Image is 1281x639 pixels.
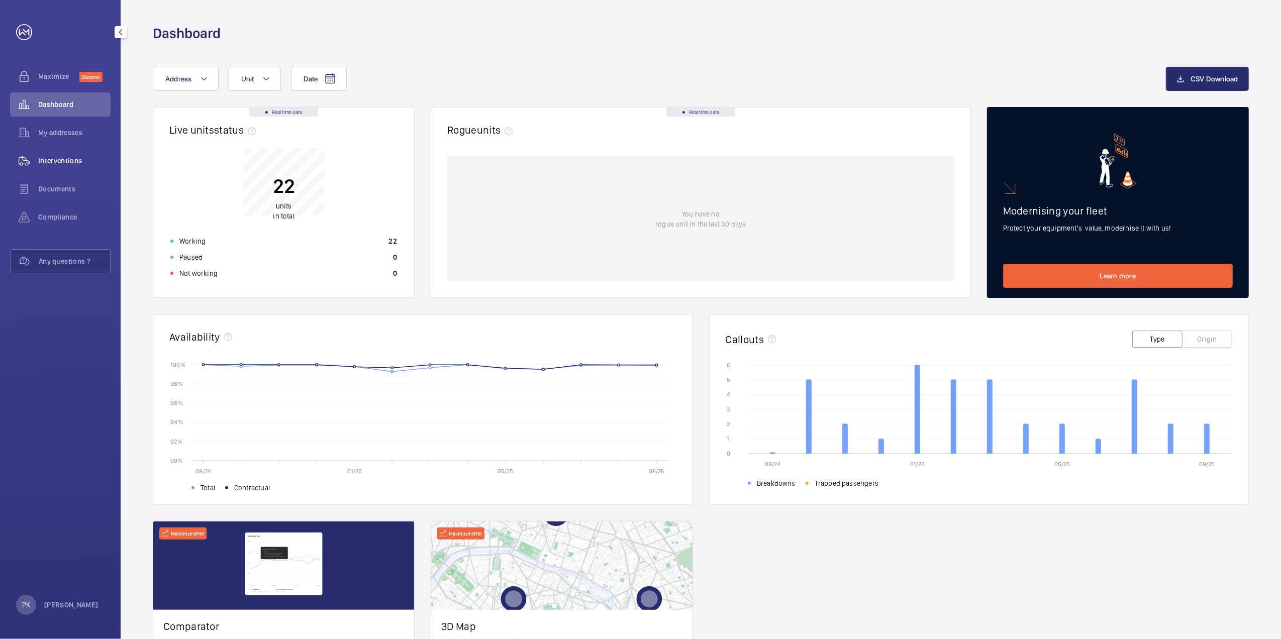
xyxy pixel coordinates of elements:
p: Protect your equipment's value, modernise it with us! [1003,223,1233,233]
text: 1 [727,436,729,443]
text: 100 % [170,361,185,368]
div: Real time data [666,108,735,117]
button: Unit [229,67,281,91]
span: Discover [79,72,103,82]
text: 09/25 [1199,461,1215,468]
text: 5 [727,376,730,383]
span: units [276,202,292,210]
p: 0 [393,252,397,262]
text: 09/25 [649,468,664,475]
h1: Dashboard [153,24,221,43]
p: [PERSON_NAME] [44,600,98,610]
button: Address [153,67,219,91]
div: Maximize offer [437,527,484,540]
text: 01/25 [347,468,362,475]
text: 90 % [170,457,183,464]
span: My addresses [38,128,111,138]
span: Date [304,75,318,83]
h2: Availability [169,331,220,343]
h2: Callouts [726,333,764,346]
div: Maximize offer [159,527,207,540]
text: 3 [727,406,730,413]
span: status [214,124,260,136]
text: 6 [727,362,730,369]
p: You have no rogue unit in the last 30 days [655,209,746,229]
span: Dashboard [38,99,111,110]
h2: Rogue [447,124,517,136]
span: Maximize [38,71,79,81]
text: 96 % [170,399,183,406]
h2: Modernising your fleet [1003,204,1233,217]
span: Total [201,483,215,493]
span: Breakdowns [757,478,796,488]
span: Compliance [38,212,111,222]
p: 22 [273,174,295,199]
span: Contractual [234,483,270,493]
a: Learn more [1003,264,1233,288]
h2: 3D Map [441,620,682,632]
p: Not working [179,268,218,278]
span: Documents [38,184,111,194]
span: units [477,124,517,136]
p: 0 [393,268,397,278]
span: Address [165,75,192,83]
span: Trapped passengers [814,478,878,488]
p: Working [179,236,206,246]
text: 98 % [170,380,183,387]
text: 05/25 [498,468,513,475]
text: 0 [727,450,730,457]
h2: Comparator [163,620,404,632]
div: Real time data [249,108,318,117]
img: marketing-card.svg [1100,134,1136,188]
span: Any questions ? [39,256,110,266]
p: in total [273,201,295,222]
button: Type [1132,331,1183,348]
button: CSV Download [1166,67,1249,91]
span: Interventions [38,156,111,166]
p: Paused [179,252,203,262]
span: CSV Download [1191,75,1238,83]
button: Origin [1182,331,1232,348]
text: 2 [727,420,730,428]
text: 05/25 [1054,461,1070,468]
text: 09/24 [765,461,780,468]
h2: Live units [169,124,260,136]
button: Date [291,67,347,91]
span: Unit [241,75,254,83]
text: 4 [727,391,730,398]
text: 09/24 [195,468,211,475]
text: 01/25 [910,461,925,468]
p: PK [22,600,30,610]
p: 22 [389,236,398,246]
text: 92 % [170,438,182,445]
text: 94 % [170,418,183,425]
